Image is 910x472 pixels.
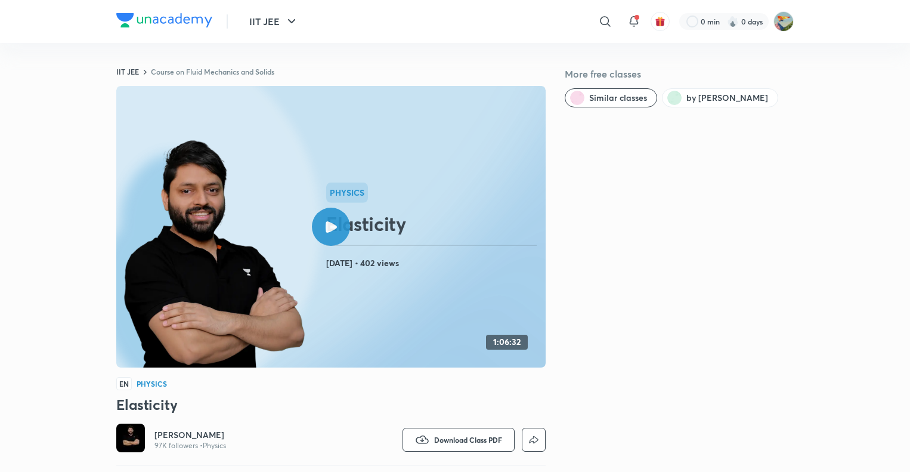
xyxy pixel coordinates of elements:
img: Company Logo [116,13,212,27]
img: Riyan wanchoo [773,11,794,32]
button: Download Class PDF [403,428,515,452]
span: Similar classes [589,92,647,104]
h2: Elasticity [326,212,541,236]
h5: More free classes [565,67,794,81]
button: Similar classes [565,88,657,107]
p: 97K followers • Physics [154,441,226,451]
h4: [DATE] • 402 views [326,255,541,271]
img: Avatar [116,424,145,452]
span: EN [116,377,132,390]
h3: Elasticity [116,395,546,414]
a: Course on Fluid Mechanics and Solids [151,67,274,76]
button: IIT JEE [242,10,306,33]
img: avatar [655,16,666,27]
img: streak [727,16,739,27]
h4: 1:06:32 [493,337,521,347]
a: IIT JEE [116,67,139,76]
a: [PERSON_NAME] [154,429,226,441]
a: Avatar [116,424,145,455]
span: by Kailash Sharma [686,92,768,104]
span: Download Class PDF [434,435,502,445]
button: by Kailash Sharma [662,88,778,107]
a: Company Logo [116,13,212,30]
button: avatar [651,12,670,31]
h4: Physics [137,380,167,387]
